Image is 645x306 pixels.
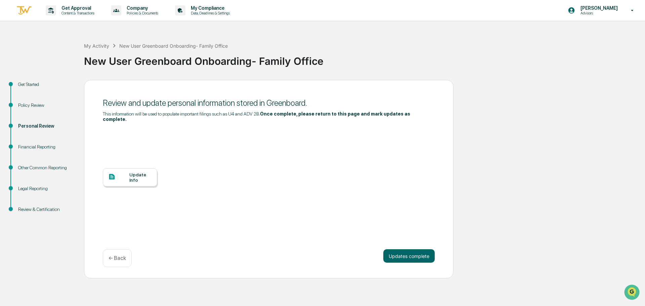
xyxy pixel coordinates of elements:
p: My Compliance [185,5,233,11]
p: Data, Deadlines & Settings [185,11,233,15]
span: Pylon [67,114,81,119]
a: 🖐️Preclearance [4,82,46,94]
button: Updates complete [383,249,435,263]
p: How can we help? [7,14,122,25]
p: Get Approval [56,5,98,11]
img: logo [16,5,32,16]
b: Once complete, please return to this page and mark updates as complete. [103,111,410,122]
div: 🗄️ [49,85,54,91]
span: Attestations [55,85,83,91]
div: Review and update personal information stored in Greenboard. [103,98,435,108]
div: This information will be used to populate important filings such as U4 and ADV 2B. [103,111,435,122]
p: [PERSON_NAME] [575,5,621,11]
p: Company [121,5,162,11]
div: My Activity [84,43,109,49]
div: Legal Reporting [18,185,73,192]
div: Start new chat [23,51,110,58]
p: ← Back [109,255,126,261]
iframe: Open customer support [623,284,642,302]
p: Content & Transactions [56,11,98,15]
div: Update Info [129,172,152,183]
p: Policies & Documents [121,11,162,15]
div: Other Common Reporting [18,164,73,171]
div: New User Greenboard Onboarding- Family Office [84,50,642,67]
div: We're available if you need us! [23,58,85,63]
div: Review & Certification [18,206,73,213]
button: Start new chat [114,53,122,61]
a: 🔎Data Lookup [4,95,45,107]
input: Clear [17,31,111,38]
span: Data Lookup [13,97,42,104]
div: 🖐️ [7,85,12,91]
img: 1746055101610-c473b297-6a78-478c-a979-82029cc54cd1 [7,51,19,63]
a: Powered byPylon [47,114,81,119]
p: Advisors [575,11,621,15]
div: New User Greenboard Onboarding- Family Office [119,43,228,49]
div: Get Started [18,81,73,88]
div: Personal Review [18,123,73,130]
div: Financial Reporting [18,143,73,150]
a: 🗄️Attestations [46,82,86,94]
div: Policy Review [18,102,73,109]
div: 🔎 [7,98,12,103]
span: Preclearance [13,85,43,91]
